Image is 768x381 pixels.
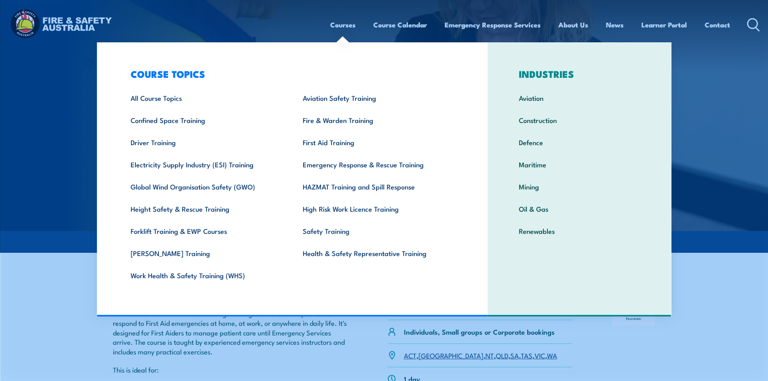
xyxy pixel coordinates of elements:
[118,153,290,175] a: Electricity Supply Industry (ESI) Training
[606,14,624,35] a: News
[506,198,653,220] a: Oil & Gas
[373,14,427,35] a: Course Calendar
[290,220,462,242] a: Safety Training
[118,242,290,264] a: [PERSON_NAME] Training
[330,14,356,35] a: Courses
[290,109,462,131] a: Fire & Warden Training
[506,220,653,242] a: Renewables
[418,350,483,360] a: [GEOGRAPHIC_DATA]
[404,351,557,360] p: , , , , , , ,
[496,350,508,360] a: QLD
[118,198,290,220] a: Height Safety & Rescue Training
[118,264,290,286] a: Work Health & Safety Training (WHS)
[118,175,290,198] a: Global Wind Organisation Safety (GWO)
[113,365,348,374] p: This is ideal for:
[113,309,348,356] p: Our Provide First Aid Blended Learning Training Course teaches you how to respond to First Aid em...
[118,68,462,79] h3: COURSE TOPICS
[521,350,533,360] a: TAS
[506,87,653,109] a: Aviation
[506,153,653,175] a: Maritime
[445,14,541,35] a: Emergency Response Services
[506,175,653,198] a: Mining
[404,350,416,360] a: ACT
[506,68,653,79] h3: INDUSTRIES
[118,109,290,131] a: Confined Space Training
[641,14,687,35] a: Learner Portal
[118,131,290,153] a: Driver Training
[290,242,462,264] a: Health & Safety Representative Training
[506,109,653,131] a: Construction
[290,153,462,175] a: Emergency Response & Rescue Training
[535,350,545,360] a: VIC
[290,175,462,198] a: HAZMAT Training and Spill Response
[506,131,653,153] a: Defence
[118,87,290,109] a: All Course Topics
[558,14,588,35] a: About Us
[290,87,462,109] a: Aviation Safety Training
[547,350,557,360] a: WA
[510,350,519,360] a: SA
[404,327,555,336] p: Individuals, Small groups or Corporate bookings
[705,14,730,35] a: Contact
[290,131,462,153] a: First Aid Training
[485,350,494,360] a: NT
[290,198,462,220] a: High Risk Work Licence Training
[118,220,290,242] a: Forklift Training & EWP Courses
